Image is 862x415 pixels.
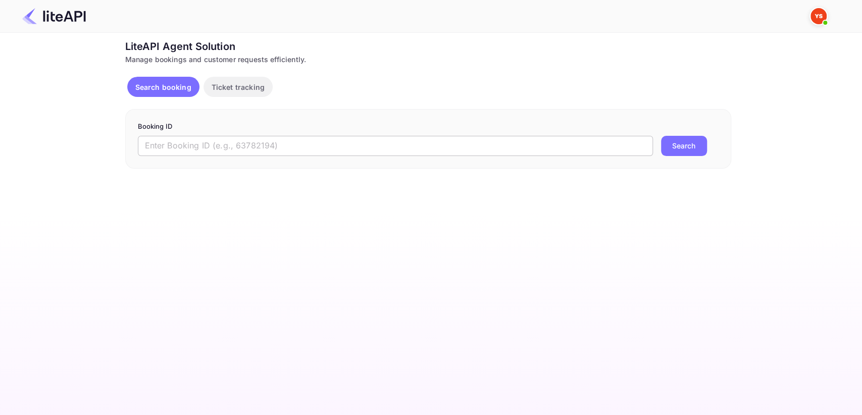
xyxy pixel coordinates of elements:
img: LiteAPI Logo [22,8,86,24]
p: Booking ID [138,122,719,132]
input: Enter Booking ID (e.g., 63782194) [138,136,653,156]
div: LiteAPI Agent Solution [125,39,731,54]
p: Ticket tracking [212,82,265,92]
img: Yandex Support [810,8,827,24]
p: Search booking [135,82,191,92]
button: Search [661,136,707,156]
div: Manage bookings and customer requests efficiently. [125,54,731,65]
